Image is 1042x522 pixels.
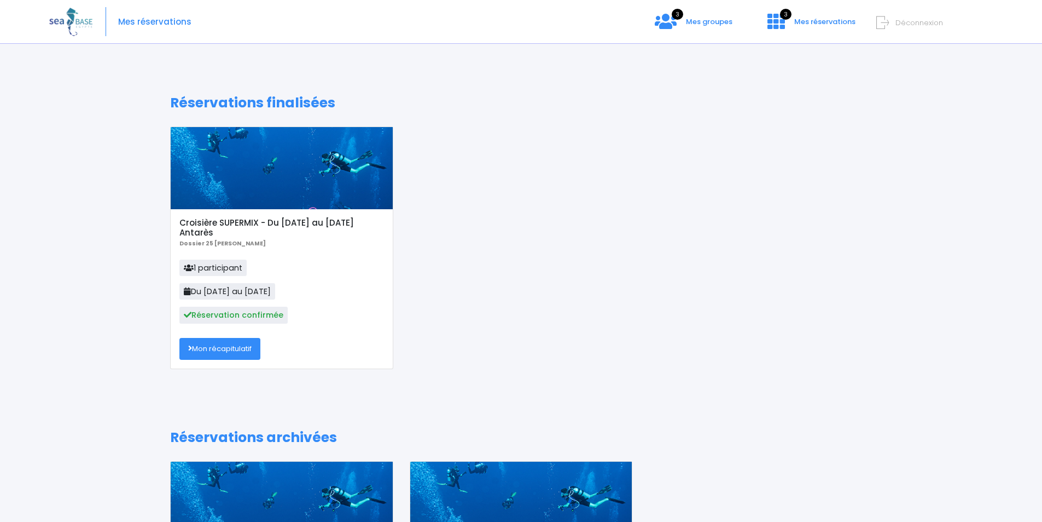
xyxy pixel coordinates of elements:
[780,9,791,20] span: 3
[686,16,732,27] span: Mes groupes
[179,218,383,238] h5: Croisière SUPERMIX - Du [DATE] au [DATE] Antarès
[179,239,266,248] b: Dossier 25 [PERSON_NAME]
[179,260,247,276] span: 1 participant
[179,283,275,300] span: Du [DATE] au [DATE]
[759,20,862,31] a: 3 Mes réservations
[179,338,260,360] a: Mon récapitulatif
[179,307,288,323] span: Réservation confirmée
[672,9,683,20] span: 3
[646,20,741,31] a: 3 Mes groupes
[895,18,943,28] span: Déconnexion
[794,16,855,27] span: Mes réservations
[170,429,872,446] h1: Réservations archivées
[170,95,872,111] h1: Réservations finalisées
